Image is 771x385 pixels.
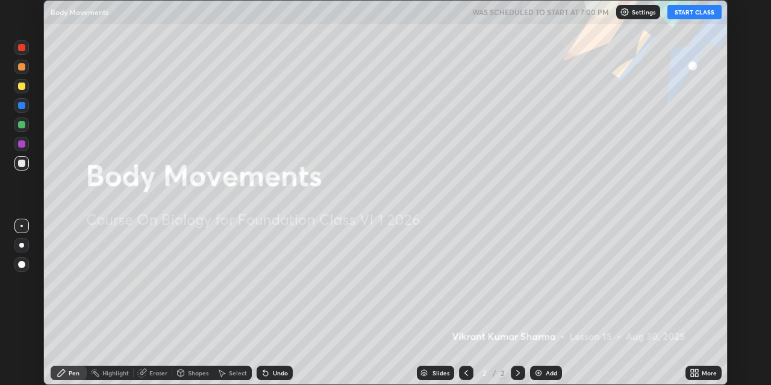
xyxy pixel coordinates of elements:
[702,370,717,376] div: More
[632,9,655,15] p: Settings
[432,370,449,376] div: Slides
[273,370,288,376] div: Undo
[478,369,490,377] div: 2
[493,369,496,377] div: /
[546,370,557,376] div: Add
[534,368,543,378] img: add-slide-button
[149,370,167,376] div: Eraser
[102,370,129,376] div: Highlight
[229,370,247,376] div: Select
[188,370,208,376] div: Shapes
[620,7,629,17] img: class-settings-icons
[499,368,506,378] div: 2
[667,5,722,19] button: START CLASS
[69,370,80,376] div: Pen
[472,7,609,17] h5: WAS SCHEDULED TO START AT 7:00 PM
[51,7,108,17] p: Body Movements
